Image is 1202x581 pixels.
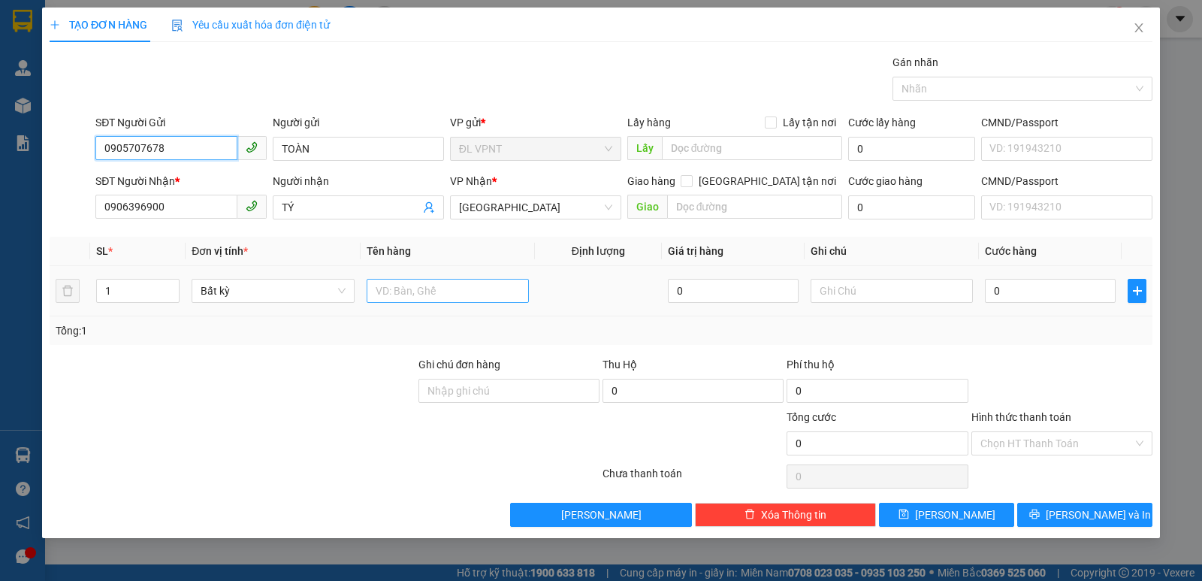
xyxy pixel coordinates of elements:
[246,141,258,153] span: phone
[192,245,248,257] span: Đơn vị tính
[981,173,1152,189] div: CMND/Passport
[418,379,599,403] input: Ghi chú đơn hàng
[627,175,675,187] span: Giao hàng
[1118,8,1160,50] button: Close
[459,196,612,219] span: ĐL Quận 1
[627,117,671,129] span: Lấy hàng
[892,56,938,68] label: Gán nhãn
[572,245,625,257] span: Định lượng
[811,279,973,303] input: Ghi Chú
[848,175,923,187] label: Cước giao hàng
[898,509,909,521] span: save
[459,138,612,160] span: ĐL VPNT
[171,19,330,31] span: Yêu cầu xuất hóa đơn điện tử
[668,279,799,303] input: 0
[627,136,662,160] span: Lấy
[450,175,492,187] span: VP Nhận
[423,201,435,213] span: user-add
[985,245,1037,257] span: Cước hàng
[848,117,916,129] label: Cước lấy hàng
[662,136,843,160] input: Dọc đường
[50,19,147,31] span: TẠO ĐƠN HÀNG
[96,245,108,257] span: SL
[668,245,723,257] span: Giá trị hàng
[367,245,411,257] span: Tên hàng
[418,359,501,371] label: Ghi chú đơn hàng
[367,279,529,303] input: VD: Bàn, Ghế
[1029,509,1040,521] span: printer
[667,195,843,219] input: Dọc đường
[601,465,785,492] div: Chưa thanh toán
[693,173,842,189] span: [GEOGRAPHIC_DATA] tận nơi
[603,359,637,371] span: Thu Hộ
[848,137,975,161] input: Cước lấy hàng
[981,114,1152,131] div: CMND/Passport
[1046,507,1151,523] span: [PERSON_NAME] và In
[1017,503,1152,527] button: printer[PERSON_NAME] và In
[273,173,444,189] div: Người nhận
[971,411,1071,423] label: Hình thức thanh toán
[848,195,975,219] input: Cước giao hàng
[787,356,968,379] div: Phí thu hộ
[627,195,667,219] span: Giao
[56,279,80,303] button: delete
[450,114,621,131] div: VP gửi
[879,503,1014,527] button: save[PERSON_NAME]
[273,114,444,131] div: Người gửi
[201,280,345,302] span: Bất kỳ
[695,503,876,527] button: deleteXóa Thông tin
[56,322,465,339] div: Tổng: 1
[561,507,642,523] span: [PERSON_NAME]
[171,20,183,32] img: icon
[95,114,267,131] div: SĐT Người Gửi
[50,20,60,30] span: plus
[510,503,691,527] button: [PERSON_NAME]
[1128,285,1146,297] span: plus
[744,509,755,521] span: delete
[761,507,826,523] span: Xóa Thông tin
[777,114,842,131] span: Lấy tận nơi
[95,173,267,189] div: SĐT Người Nhận
[246,200,258,212] span: phone
[1128,279,1146,303] button: plus
[787,411,836,423] span: Tổng cước
[915,507,995,523] span: [PERSON_NAME]
[1133,22,1145,34] span: close
[805,237,979,266] th: Ghi chú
